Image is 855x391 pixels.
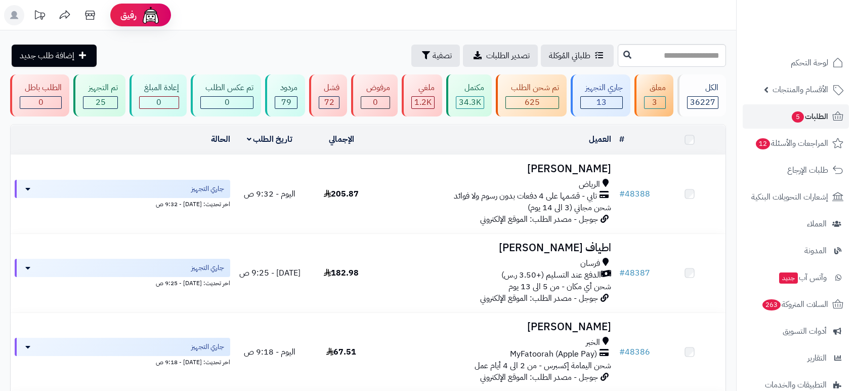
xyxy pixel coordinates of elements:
[755,136,828,150] span: المراجعات والأسئلة
[690,96,715,108] span: 36227
[761,299,781,311] span: 263
[541,45,614,67] a: طلباتي المُوكلة
[8,74,71,116] a: الطلب باطل 0
[761,297,828,311] span: السلات المتروكة
[15,198,230,209] div: اخر تحديث: [DATE] - 9:32 ص
[139,82,179,94] div: إعادة المبلغ
[807,351,827,365] span: التقارير
[361,97,389,108] div: 0
[755,138,771,150] span: 12
[619,346,650,358] a: #48386
[786,8,845,29] img: logo-2.png
[275,97,296,108] div: 79
[141,5,161,25] img: ai-face.png
[525,96,540,108] span: 625
[275,82,297,94] div: مردود
[743,265,849,290] a: وآتس آبجديد
[510,348,597,360] span: MyFatoorah (Apple Pay)
[463,45,538,67] a: تصدير الطلبات
[787,163,828,177] span: طلبات الإرجاع
[225,96,230,108] span: 0
[381,321,611,333] h3: [PERSON_NAME]
[480,371,598,383] span: جوجل - مصدر الطلب: الموقع الإلكتروني
[581,97,622,108] div: 13
[644,82,665,94] div: معلق
[508,281,611,293] span: شحن أي مكان - من 5 الى 13 يوم
[191,342,224,352] span: جاري التجهيز
[329,133,354,145] a: الإجمالي
[586,337,600,348] span: الخبر
[247,133,293,145] a: تاريخ الطلب
[743,346,849,370] a: التقارير
[140,97,179,108] div: 0
[38,96,44,108] span: 0
[456,82,484,94] div: مكتمل
[156,96,161,108] span: 0
[373,96,378,108] span: 0
[619,188,625,200] span: #
[645,97,665,108] div: 3
[411,82,435,94] div: ملغي
[120,9,137,21] span: رفيق
[675,74,728,116] a: الكل36227
[783,324,827,338] span: أدوات التسويق
[506,97,558,108] div: 625
[96,96,106,108] span: 25
[189,74,263,116] a: تم عكس الطلب 0
[528,202,611,214] span: شحن مجاني (3 الى 14 يوم)
[596,96,607,108] span: 13
[444,74,494,116] a: مكتمل 34.3K
[751,190,828,204] span: إشعارات التحويلات البنكية
[743,104,849,129] a: الطلبات5
[619,267,625,279] span: #
[494,74,568,116] a: تم شحن الطلب 625
[15,356,230,367] div: اخر تحديث: [DATE] - 9:18 ص
[480,292,598,304] span: جوجل - مصدر الطلب: الموقع الإلكتروني
[324,96,334,108] span: 72
[454,190,597,202] span: تابي - قسّمها على 4 دفعات بدون رسوم ولا فوائد
[349,74,399,116] a: مرفوض 0
[579,179,600,190] span: الرياض
[743,185,849,209] a: إشعارات التحويلات البنكية
[743,239,849,263] a: المدونة
[414,96,432,108] span: 1.2K
[319,82,339,94] div: فشل
[619,188,650,200] a: #48388
[580,258,600,269] span: فرسان
[411,45,460,67] button: تصفية
[12,45,97,67] a: إضافة طلب جديد
[200,82,253,94] div: تم عكس الطلب
[263,74,307,116] a: مردود 79
[361,82,390,94] div: مرفوض
[475,360,611,372] span: شحن اليمامة إكسبرس - من 2 الى 4 أيام عمل
[83,82,117,94] div: تم التجهيز
[281,96,291,108] span: 79
[791,111,804,123] span: 5
[580,82,623,94] div: جاري التجهيز
[244,346,295,358] span: اليوم - 9:18 ص
[743,158,849,182] a: طلبات الإرجاع
[326,346,356,358] span: 67.51
[773,83,828,97] span: الأقسام والمنتجات
[501,269,601,281] span: الدفع عند التسليم (+3.50 ر.س)
[201,97,253,108] div: 0
[239,267,301,279] span: [DATE] - 9:25 ص
[433,50,452,62] span: تصفية
[412,97,434,108] div: 1159
[20,97,61,108] div: 0
[743,131,849,155] a: المراجعات والأسئلة12
[456,97,484,108] div: 34251
[83,97,117,108] div: 25
[791,109,828,124] span: الطلبات
[791,56,828,70] span: لوحة التحكم
[244,188,295,200] span: اليوم - 9:32 ص
[191,184,224,194] span: جاري التجهيز
[324,267,359,279] span: 182.98
[619,133,624,145] a: #
[319,97,339,108] div: 72
[127,74,189,116] a: إعادة المبلغ 0
[569,74,632,116] a: جاري التجهيز 13
[15,277,230,288] div: اخر تحديث: [DATE] - 9:25 ص
[381,163,611,175] h3: [PERSON_NAME]
[804,244,827,258] span: المدونة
